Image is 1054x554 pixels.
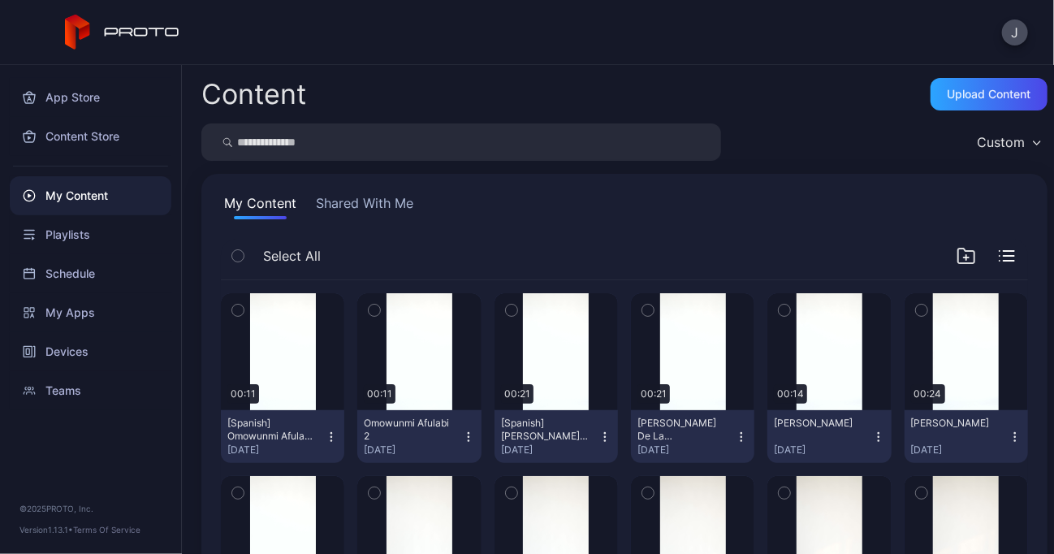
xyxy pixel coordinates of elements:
button: [PERSON_NAME][DATE] [905,410,1028,463]
button: [PERSON_NAME][DATE] [767,410,891,463]
button: [PERSON_NAME] De La [PERSON_NAME][DATE] [631,410,754,463]
button: Omowunmi Afulabi 2[DATE] [357,410,481,463]
a: Playlists [10,215,171,254]
a: Teams [10,371,171,410]
button: Upload Content [931,78,1048,110]
a: Terms Of Service [73,525,140,535]
div: [DATE] [911,444,1009,457]
div: Upload Content [948,88,1031,101]
div: © 2025 PROTO, Inc. [19,502,162,515]
div: [DATE] [774,444,871,457]
div: Lidia De La Cruz [637,417,727,443]
div: [DATE] [501,444,598,457]
div: [DATE] [637,444,735,457]
button: Shared With Me [313,193,417,219]
a: App Store [10,78,171,117]
div: [Spanish] Omowunmi Afulabi 2 [227,417,317,443]
a: Schedule [10,254,171,293]
div: [DATE] [364,444,461,457]
div: Custom [977,134,1025,150]
button: My Content [221,193,300,219]
div: [DATE] [227,444,325,457]
a: My Content [10,176,171,215]
span: Select All [263,246,321,266]
div: Andrea Braun [911,417,1000,430]
div: Omowunmi Afulabi 2 [364,417,453,443]
button: [Spanish] Omowunmi Afulabi 2[DATE] [221,410,344,463]
a: My Apps [10,293,171,332]
div: [Spanish] Lidia De La Cruz [501,417,590,443]
div: Content [201,80,306,108]
a: Content Store [10,117,171,156]
button: J [1002,19,1028,45]
div: Souji Bondalapati [774,417,863,430]
a: Devices [10,332,171,371]
span: Version 1.13.1 • [19,525,73,535]
button: [Spanish] [PERSON_NAME] De La [PERSON_NAME][DATE] [495,410,618,463]
button: Custom [969,123,1048,161]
